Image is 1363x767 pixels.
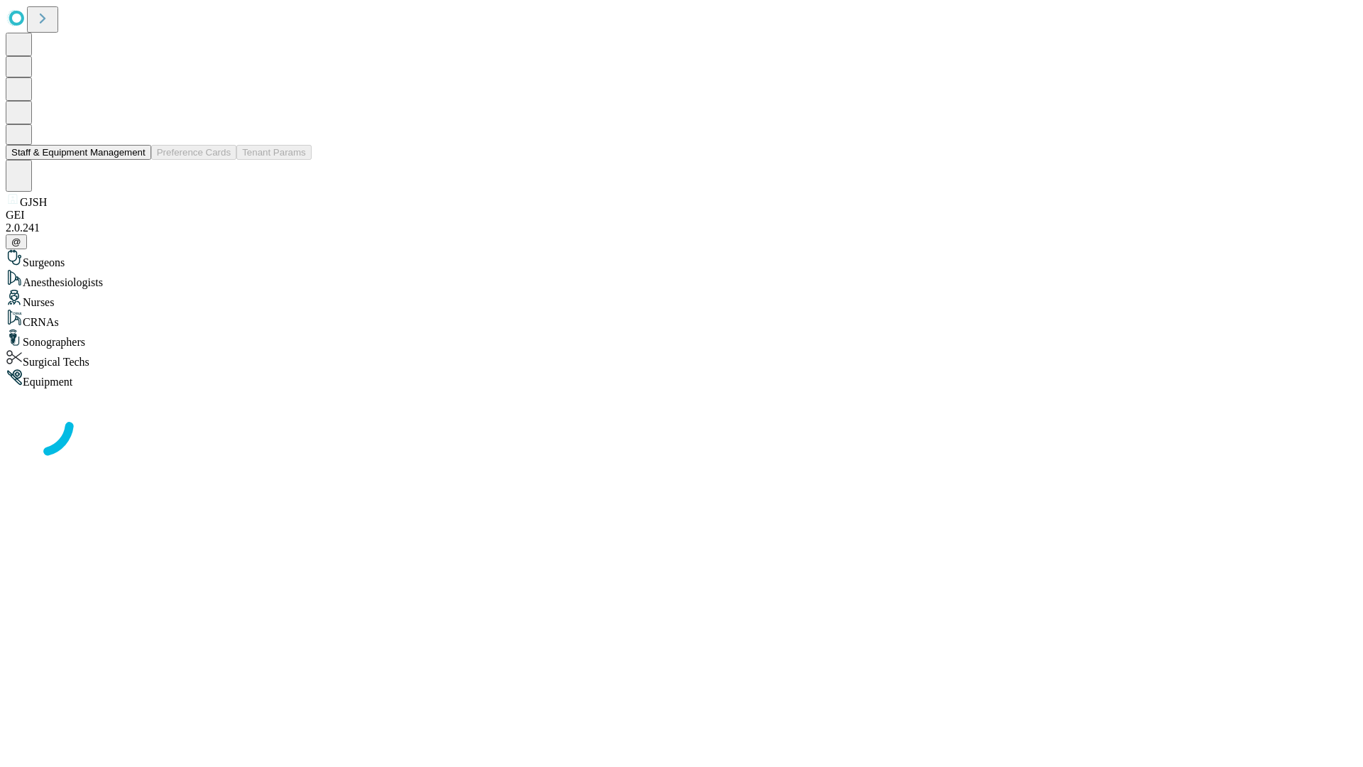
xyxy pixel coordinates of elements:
[11,236,21,247] span: @
[6,209,1357,222] div: GEI
[236,145,312,160] button: Tenant Params
[6,289,1357,309] div: Nurses
[151,145,236,160] button: Preference Cards
[6,309,1357,329] div: CRNAs
[6,145,151,160] button: Staff & Equipment Management
[6,329,1357,349] div: Sonographers
[20,196,47,208] span: GJSH
[6,369,1357,388] div: Equipment
[6,222,1357,234] div: 2.0.241
[6,349,1357,369] div: Surgical Techs
[6,249,1357,269] div: Surgeons
[6,234,27,249] button: @
[6,269,1357,289] div: Anesthesiologists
